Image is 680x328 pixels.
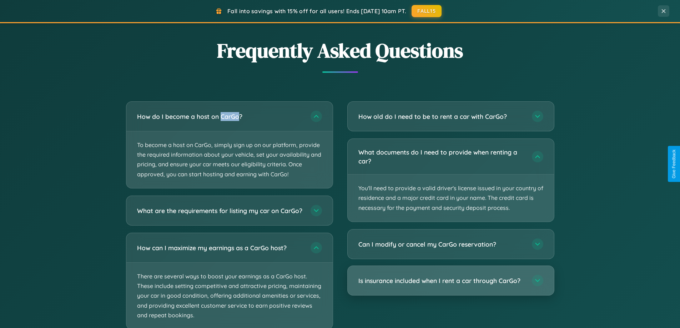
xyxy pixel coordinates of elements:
[137,206,303,215] h3: What are the requirements for listing my car on CarGo?
[137,112,303,121] h3: How do I become a host on CarGo?
[126,37,554,64] h2: Frequently Asked Questions
[227,7,406,15] span: Fall into savings with 15% off for all users! Ends [DATE] 10am PT.
[358,240,525,249] h3: Can I modify or cancel my CarGo reservation?
[126,131,333,188] p: To become a host on CarGo, simply sign up on our platform, provide the required information about...
[671,150,676,178] div: Give Feedback
[348,175,554,222] p: You'll need to provide a valid driver's license issued in your country of residence and a major c...
[137,243,303,252] h3: How can I maximize my earnings as a CarGo host?
[358,276,525,285] h3: Is insurance included when I rent a car through CarGo?
[412,5,442,17] button: FALL15
[358,148,525,165] h3: What documents do I need to provide when renting a car?
[358,112,525,121] h3: How old do I need to be to rent a car with CarGo?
